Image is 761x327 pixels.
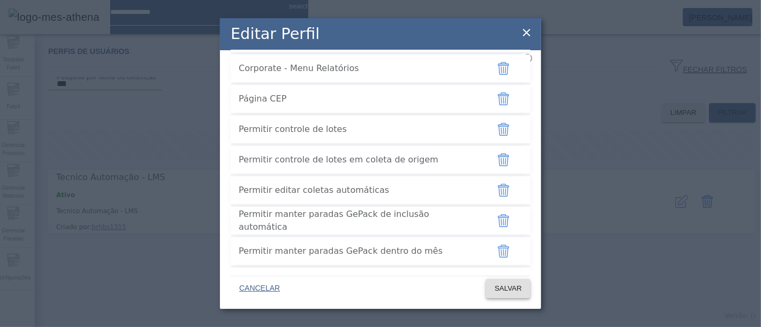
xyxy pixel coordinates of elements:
span: Corporate - Menu Relatórios [239,62,480,75]
span: Permitir editar coletas automáticas [239,184,480,197]
span: Permitir manter paradas GePack dentro do mês [239,245,480,258]
span: Permitir controle de lotes em coleta de origem [239,153,480,166]
span: CANCELAR [239,283,280,294]
span: SALVAR [494,283,522,294]
h2: Editar Perfil [231,22,319,45]
span: Permitir manter paradas GePack de inclusão automática [239,208,480,233]
button: SALVAR [486,279,530,298]
span: Permitir controle de lotes [239,123,480,136]
button: CANCELAR [231,279,288,298]
span: Página CEP [239,92,480,105]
